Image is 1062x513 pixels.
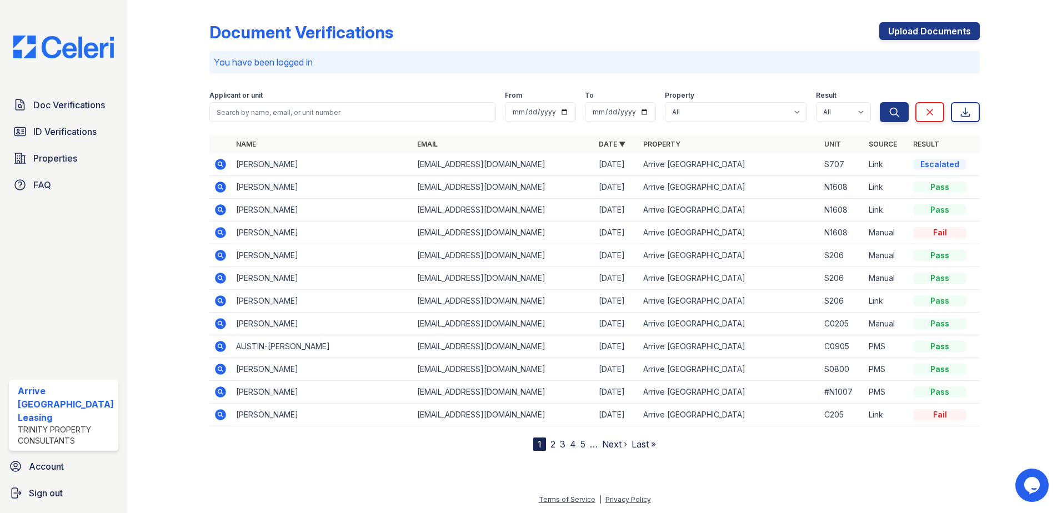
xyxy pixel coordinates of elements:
[413,153,594,176] td: [EMAIL_ADDRESS][DOMAIN_NAME]
[639,153,820,176] td: Arrive [GEOGRAPHIC_DATA]
[864,381,909,404] td: PMS
[913,227,966,238] div: Fail
[820,335,864,358] td: C0905
[599,495,602,504] div: |
[864,335,909,358] td: PMS
[236,140,256,148] a: Name
[4,482,123,504] a: Sign out
[913,273,966,284] div: Pass
[550,439,555,450] a: 2
[1015,469,1051,502] iframe: chat widget
[599,140,625,148] a: Date ▼
[594,381,639,404] td: [DATE]
[639,176,820,199] td: Arrive [GEOGRAPHIC_DATA]
[232,267,413,290] td: [PERSON_NAME]
[665,91,694,100] label: Property
[913,386,966,398] div: Pass
[816,91,836,100] label: Result
[639,244,820,267] td: Arrive [GEOGRAPHIC_DATA]
[864,244,909,267] td: Manual
[413,199,594,222] td: [EMAIL_ADDRESS][DOMAIN_NAME]
[590,437,598,451] span: …
[864,176,909,199] td: Link
[643,140,680,148] a: Property
[594,290,639,313] td: [DATE]
[33,125,97,138] span: ID Verifications
[232,244,413,267] td: [PERSON_NAME]
[594,199,639,222] td: [DATE]
[820,244,864,267] td: S206
[820,358,864,381] td: S0800
[820,313,864,335] td: C0205
[639,335,820,358] td: Arrive [GEOGRAPHIC_DATA]
[33,152,77,165] span: Properties
[33,178,51,192] span: FAQ
[560,439,565,450] a: 3
[413,335,594,358] td: [EMAIL_ADDRESS][DOMAIN_NAME]
[594,358,639,381] td: [DATE]
[639,267,820,290] td: Arrive [GEOGRAPHIC_DATA]
[417,140,438,148] a: Email
[824,140,841,148] a: Unit
[913,318,966,329] div: Pass
[639,358,820,381] td: Arrive [GEOGRAPHIC_DATA]
[594,267,639,290] td: [DATE]
[209,91,263,100] label: Applicant or unit
[864,313,909,335] td: Manual
[413,176,594,199] td: [EMAIL_ADDRESS][DOMAIN_NAME]
[29,460,64,473] span: Account
[820,404,864,426] td: C205
[4,36,123,58] img: CE_Logo_Blue-a8612792a0a2168367f1c8372b55b34899dd931a85d93a1a3d3e32e68fde9ad4.png
[820,153,864,176] td: S707
[413,404,594,426] td: [EMAIL_ADDRESS][DOMAIN_NAME]
[232,176,413,199] td: [PERSON_NAME]
[864,358,909,381] td: PMS
[33,98,105,112] span: Doc Verifications
[4,455,123,477] a: Account
[879,22,980,40] a: Upload Documents
[209,22,393,42] div: Document Verifications
[585,91,594,100] label: To
[913,159,966,170] div: Escalated
[602,439,627,450] a: Next ›
[639,290,820,313] td: Arrive [GEOGRAPHIC_DATA]
[639,313,820,335] td: Arrive [GEOGRAPHIC_DATA]
[594,222,639,244] td: [DATE]
[913,204,966,215] div: Pass
[413,290,594,313] td: [EMAIL_ADDRESS][DOMAIN_NAME]
[594,176,639,199] td: [DATE]
[505,91,522,100] label: From
[864,222,909,244] td: Manual
[18,384,114,424] div: Arrive [GEOGRAPHIC_DATA] Leasing
[594,313,639,335] td: [DATE]
[820,176,864,199] td: N1608
[9,147,118,169] a: Properties
[594,153,639,176] td: [DATE]
[29,486,63,500] span: Sign out
[639,222,820,244] td: Arrive [GEOGRAPHIC_DATA]
[9,120,118,143] a: ID Verifications
[539,495,595,504] a: Terms of Service
[413,267,594,290] td: [EMAIL_ADDRESS][DOMAIN_NAME]
[594,335,639,358] td: [DATE]
[913,295,966,306] div: Pass
[913,140,939,148] a: Result
[232,358,413,381] td: [PERSON_NAME]
[413,313,594,335] td: [EMAIL_ADDRESS][DOMAIN_NAME]
[232,381,413,404] td: [PERSON_NAME]
[605,495,651,504] a: Privacy Policy
[209,102,497,122] input: Search by name, email, or unit number
[820,381,864,404] td: #N1007
[594,404,639,426] td: [DATE]
[913,250,966,261] div: Pass
[232,153,413,176] td: [PERSON_NAME]
[864,267,909,290] td: Manual
[9,174,118,196] a: FAQ
[820,267,864,290] td: S206
[632,439,656,450] a: Last »
[639,199,820,222] td: Arrive [GEOGRAPHIC_DATA]
[232,335,413,358] td: AUSTIN-[PERSON_NAME]
[214,56,976,69] p: You have been logged in
[413,244,594,267] td: [EMAIL_ADDRESS][DOMAIN_NAME]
